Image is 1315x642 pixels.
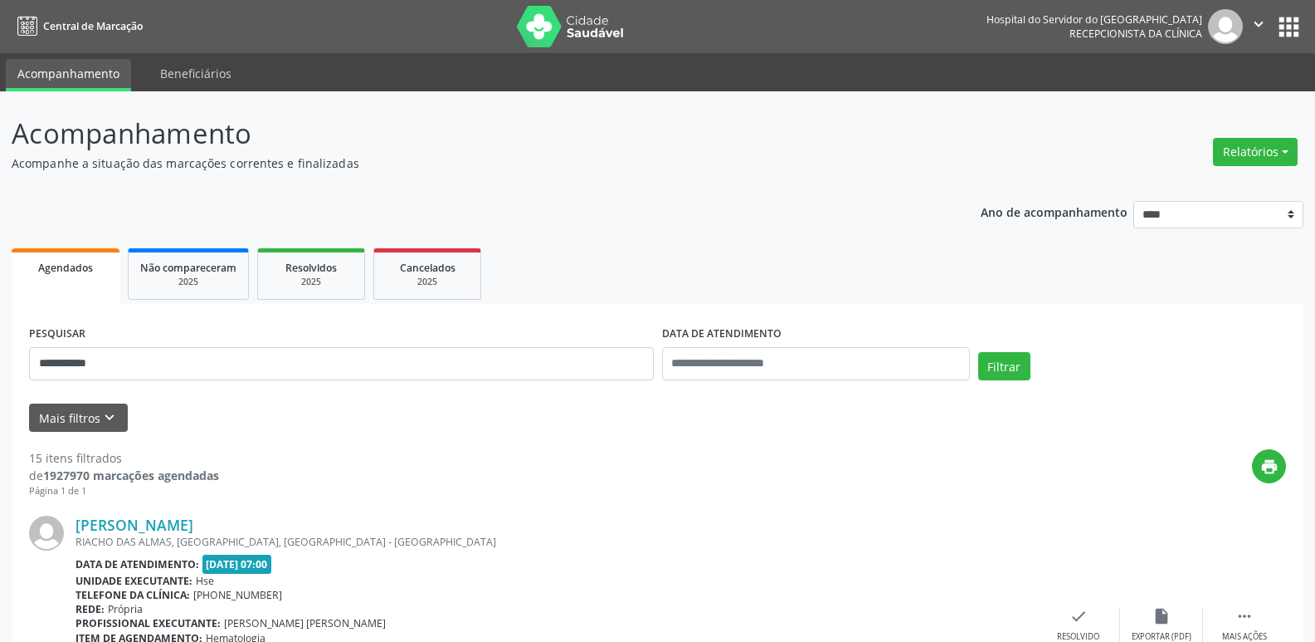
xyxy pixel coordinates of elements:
b: Profissional executante: [75,616,221,630]
img: img [1208,9,1243,44]
span: Hse [196,574,214,588]
p: Ano de acompanhamento [981,201,1127,222]
button: Filtrar [978,352,1030,380]
div: 2025 [140,276,236,288]
b: Data de atendimento: [75,557,199,571]
i:  [1235,607,1254,625]
a: Beneficiários [149,59,243,88]
span: Não compareceram [140,261,236,275]
i: print [1260,458,1278,476]
span: [PERSON_NAME] [PERSON_NAME] [224,616,386,630]
i: insert_drive_file [1152,607,1171,625]
label: DATA DE ATENDIMENTO [662,321,782,347]
button: Relatórios [1213,138,1298,166]
i:  [1249,15,1268,33]
i: keyboard_arrow_down [100,409,119,427]
span: Cancelados [400,261,455,275]
span: [DATE] 07:00 [202,555,272,574]
div: Página 1 de 1 [29,484,219,498]
span: Central de Marcação [43,19,143,33]
b: Rede: [75,602,105,616]
span: Resolvidos [285,261,337,275]
div: 2025 [270,276,353,288]
div: de [29,467,219,484]
button: print [1252,449,1286,483]
button:  [1243,9,1274,44]
img: img [29,516,64,551]
span: Agendados [38,261,93,275]
a: [PERSON_NAME] [75,516,193,534]
p: Acompanhamento [12,113,916,154]
strong: 1927970 marcações agendadas [43,468,219,483]
span: Própria [108,602,143,616]
div: 15 itens filtrados [29,449,219,467]
span: [PHONE_NUMBER] [193,588,282,602]
label: PESQUISAR [29,321,85,347]
span: Recepcionista da clínica [1069,27,1202,41]
div: RIACHO DAS ALMAS, [GEOGRAPHIC_DATA], [GEOGRAPHIC_DATA] - [GEOGRAPHIC_DATA] [75,535,1037,549]
a: Acompanhamento [6,59,131,91]
button: Mais filtroskeyboard_arrow_down [29,404,128,433]
button: apps [1274,12,1303,42]
div: Hospital do Servidor do [GEOGRAPHIC_DATA] [986,12,1202,27]
i: check [1069,607,1088,625]
b: Unidade executante: [75,574,192,588]
a: Central de Marcação [12,12,143,40]
p: Acompanhe a situação das marcações correntes e finalizadas [12,154,916,172]
div: 2025 [386,276,469,288]
b: Telefone da clínica: [75,588,190,602]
